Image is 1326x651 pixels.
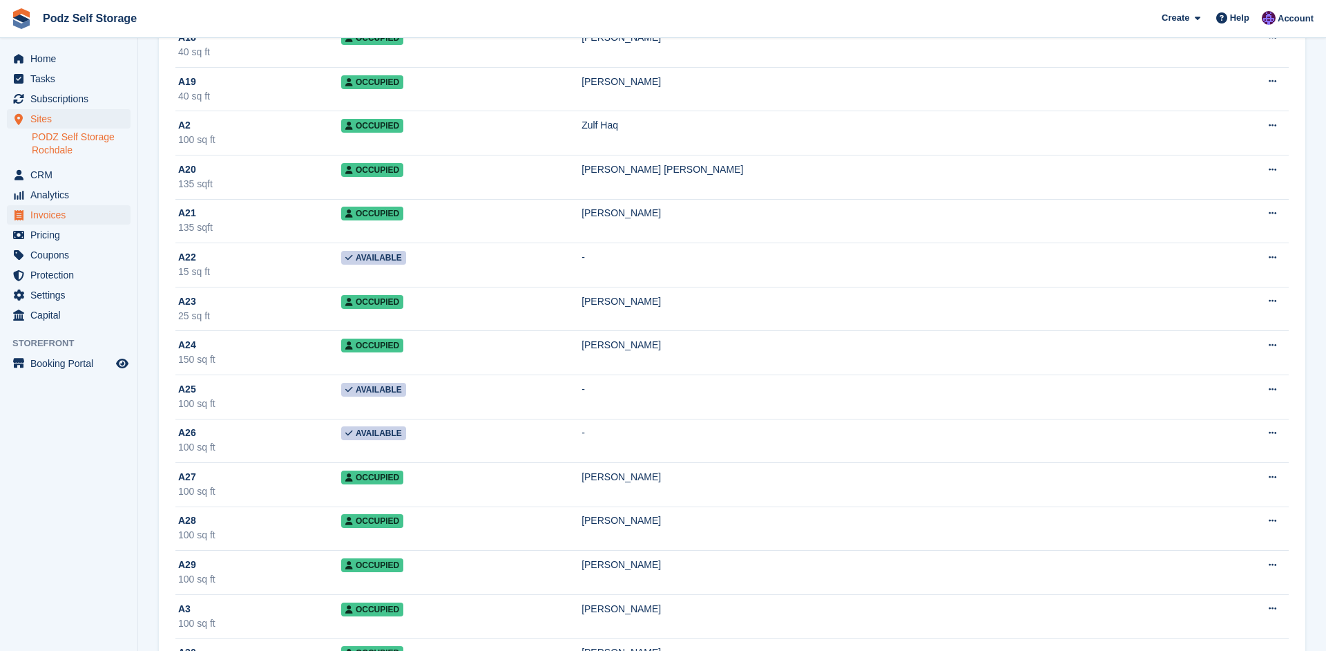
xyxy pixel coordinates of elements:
span: A21 [178,206,196,220]
td: - [582,419,1181,463]
a: menu [7,265,131,285]
span: Capital [30,305,113,325]
div: 135 sqft [178,220,341,235]
div: [PERSON_NAME] [582,338,1181,352]
div: 25 sq ft [178,309,341,323]
span: Occupied [341,163,403,177]
span: Settings [30,285,113,305]
div: [PERSON_NAME] [582,602,1181,616]
div: 100 sq ft [178,484,341,499]
span: Protection [30,265,113,285]
td: - [582,243,1181,287]
div: 15 sq ft [178,265,341,279]
span: A26 [178,426,196,440]
span: A28 [178,513,196,528]
div: 100 sq ft [178,440,341,455]
span: Subscriptions [30,89,113,108]
img: Jawed Chowdhary [1262,11,1276,25]
span: Pricing [30,225,113,245]
span: A22 [178,250,196,265]
div: [PERSON_NAME] [582,206,1181,220]
span: A18 [178,30,196,45]
div: [PERSON_NAME] [582,30,1181,45]
div: 100 sq ft [178,397,341,411]
div: 135 sqft [178,177,341,191]
a: menu [7,354,131,373]
div: [PERSON_NAME] [582,294,1181,309]
span: Storefront [12,337,137,350]
span: Invoices [30,205,113,225]
span: Tasks [30,69,113,88]
div: [PERSON_NAME] [PERSON_NAME] [582,162,1181,177]
span: Occupied [341,558,403,572]
a: menu [7,305,131,325]
span: Analytics [30,185,113,205]
span: Coupons [30,245,113,265]
span: Help [1230,11,1249,25]
span: Available [341,251,406,265]
a: Preview store [114,355,131,372]
div: Zulf Haq [582,118,1181,133]
span: Occupied [341,514,403,528]
span: Create [1162,11,1189,25]
div: 40 sq ft [178,45,341,59]
span: Occupied [341,295,403,309]
a: menu [7,285,131,305]
div: 150 sq ft [178,352,341,367]
span: A3 [178,602,191,616]
a: menu [7,49,131,68]
div: [PERSON_NAME] [582,558,1181,572]
span: A24 [178,338,196,352]
span: Booking Portal [30,354,113,373]
span: Available [341,426,406,440]
span: Sites [30,109,113,129]
div: 100 sq ft [178,616,341,631]
div: 40 sq ft [178,89,341,104]
a: menu [7,165,131,185]
span: Occupied [341,603,403,616]
span: Occupied [341,471,403,484]
a: menu [7,109,131,129]
a: PODZ Self Storage Rochdale [32,131,131,157]
span: Occupied [341,119,403,133]
a: menu [7,69,131,88]
a: menu [7,225,131,245]
span: Available [341,383,406,397]
div: 100 sq ft [178,572,341,587]
img: stora-icon-8386f47178a22dfd0bd8f6a31ec36ba5ce8667c1dd55bd0f319d3a0aa187defe.svg [11,8,32,29]
td: - [582,375,1181,419]
div: [PERSON_NAME] [582,470,1181,484]
div: 100 sq ft [178,528,341,542]
span: Account [1278,12,1314,26]
span: A19 [178,75,196,89]
span: CRM [30,165,113,185]
span: A20 [178,162,196,177]
div: [PERSON_NAME] [582,75,1181,89]
div: 100 sq ft [178,133,341,147]
span: Occupied [341,75,403,89]
a: menu [7,89,131,108]
span: Home [30,49,113,68]
a: menu [7,185,131,205]
div: [PERSON_NAME] [582,513,1181,528]
a: Podz Self Storage [37,7,142,30]
span: Occupied [341,339,403,352]
span: A23 [178,294,196,309]
span: A27 [178,470,196,484]
span: A29 [178,558,196,572]
span: Occupied [341,207,403,220]
span: A2 [178,118,191,133]
span: Occupied [341,31,403,45]
span: A25 [178,382,196,397]
a: menu [7,205,131,225]
a: menu [7,245,131,265]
